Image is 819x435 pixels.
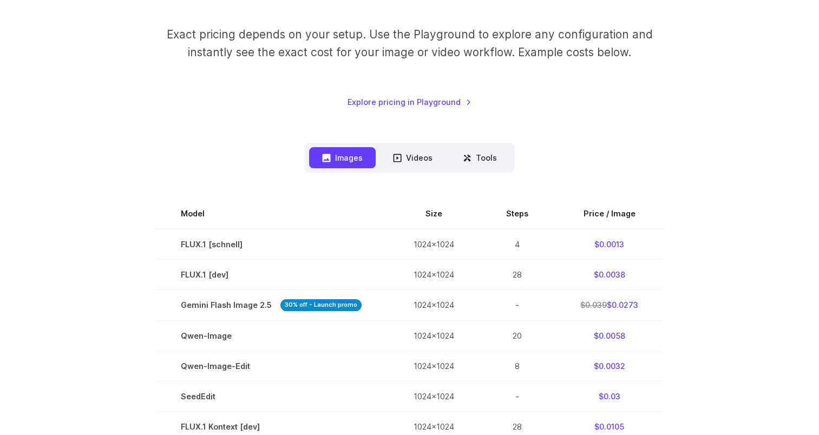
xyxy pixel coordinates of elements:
th: Price / Image [554,199,664,229]
td: Qwen-Image-Edit [155,351,388,381]
td: 1024x1024 [388,351,480,381]
td: $0.0058 [554,320,664,351]
button: Images [309,147,376,168]
td: $0.0032 [554,351,664,381]
td: 4 [480,229,554,260]
td: 8 [480,351,554,381]
td: FLUX.1 [dev] [155,260,388,290]
td: SeedEdit [155,381,388,411]
td: 20 [480,320,554,351]
td: - [480,381,554,411]
td: $0.0273 [554,290,664,320]
th: Model [155,199,388,229]
td: $0.0038 [554,260,664,290]
span: Gemini Flash Image 2.5 [181,299,362,311]
th: Steps [480,199,554,229]
td: 1024x1024 [388,320,480,351]
td: $0.03 [554,381,664,411]
td: 1024x1024 [388,290,480,320]
a: Explore pricing in Playground [348,96,471,108]
td: FLUX.1 [schnell] [155,229,388,260]
td: - [480,290,554,320]
strong: 30% off - Launch promo [280,299,362,311]
p: Exact pricing depends on your setup. Use the Playground to explore any configuration and instantl... [146,25,673,62]
button: Videos [380,147,445,168]
td: Qwen-Image [155,320,388,351]
button: Tools [450,147,510,168]
td: $0.0013 [554,229,664,260]
td: 1024x1024 [388,229,480,260]
td: 28 [480,260,554,290]
th: Size [388,199,480,229]
s: $0.039 [580,300,607,309]
td: 1024x1024 [388,260,480,290]
td: 1024x1024 [388,381,480,411]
